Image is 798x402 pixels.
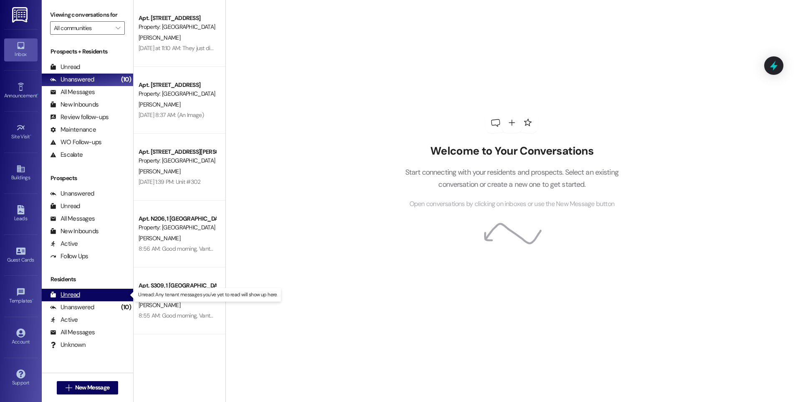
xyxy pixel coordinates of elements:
div: All Messages [50,214,95,223]
div: Apt. [STREET_ADDRESS] [139,81,216,89]
div: Prospects [42,174,133,183]
input: All communities [54,21,111,35]
div: [DATE] at 11:10 AM: They just did me. Thanks for getting back to me anyway. It went well because ... [139,44,484,52]
div: Follow Ups [50,252,88,261]
span: [PERSON_NAME] [139,34,180,41]
div: All Messages [50,88,95,97]
div: All Messages [50,328,95,337]
div: New Inbounds [50,227,98,236]
div: Active [50,315,78,324]
p: Start connecting with your residents and prospects. Select an existing conversation or create a n... [392,166,631,190]
a: Leads [4,203,38,225]
div: [DATE] 1:39 PM: Unit #302 [139,178,201,186]
div: New Inbounds [50,100,98,109]
div: Residents [42,275,133,284]
div: Unread [50,290,80,299]
span: • [32,297,33,303]
a: Guest Cards [4,244,38,267]
i:  [66,384,72,391]
a: Templates • [4,285,38,308]
label: Viewing conversations for [50,8,125,21]
div: Apt. [STREET_ADDRESS][PERSON_NAME] [139,148,216,156]
div: Apt. [STREET_ADDRESS] [139,14,216,23]
div: Property: [GEOGRAPHIC_DATA] [139,89,216,98]
a: Site Visit • [4,121,38,143]
span: [PERSON_NAME] [139,101,180,108]
span: Open conversations by clicking on inboxes or use the New Message button [409,199,614,209]
div: Unanswered [50,75,94,84]
a: Inbox [4,38,38,61]
span: [PERSON_NAME] [139,234,180,242]
div: (10) [119,73,133,86]
span: [PERSON_NAME] [139,168,180,175]
div: Prospects + Residents [42,47,133,56]
p: Unread: Any tenant messages you've yet to read will show up here. [138,291,278,298]
div: Unknown [50,341,86,349]
a: Account [4,326,38,349]
div: Unread [50,202,80,211]
div: Active [50,239,78,248]
div: Maintenance [50,125,96,134]
div: Property: [GEOGRAPHIC_DATA] [139,156,216,165]
div: Apt. N206, 1 [GEOGRAPHIC_DATA] [139,214,216,223]
h2: Welcome to Your Conversations [392,145,631,158]
div: WO Follow-ups [50,138,101,147]
div: Unanswered [50,303,94,312]
span: • [37,92,38,97]
img: ResiDesk Logo [12,7,29,23]
button: New Message [57,381,119,394]
div: Property: [GEOGRAPHIC_DATA] [139,223,216,232]
div: Past + Future Residents [42,364,133,373]
a: Support [4,367,38,389]
div: Review follow-ups [50,113,109,122]
span: New Message [75,383,109,392]
div: Escalate [50,150,83,159]
i:  [116,25,120,31]
div: (10) [119,301,133,314]
span: [PERSON_NAME] [139,301,180,309]
span: • [30,132,31,138]
div: [DATE] 8:37 AM: (An Image) [139,111,204,119]
div: Apt. S309, 1 [GEOGRAPHIC_DATA] [139,281,216,290]
div: Unread [50,63,80,71]
a: Buildings [4,162,38,184]
div: Unanswered [50,189,94,198]
div: Property: [GEOGRAPHIC_DATA] [139,23,216,31]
